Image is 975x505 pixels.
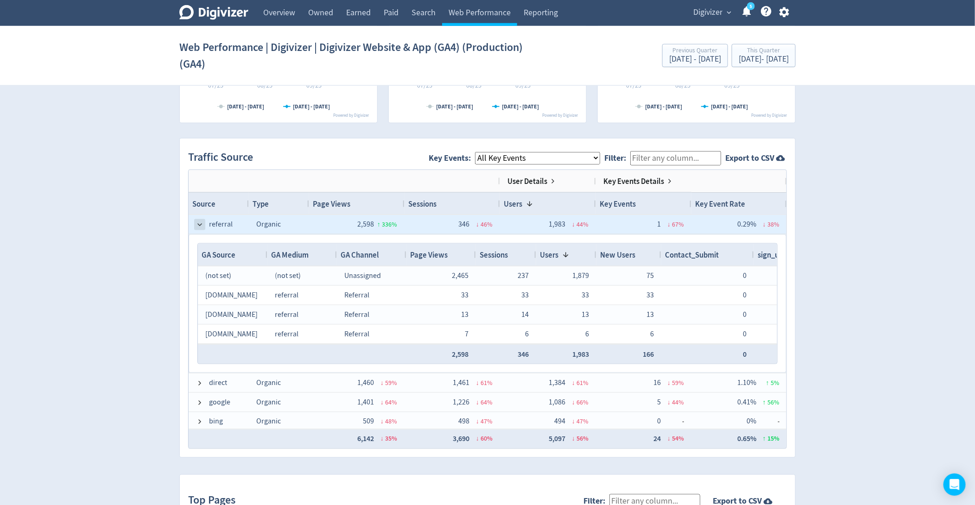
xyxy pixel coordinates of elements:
span: Organic [256,220,281,229]
span: 15 % [767,435,779,443]
span: 166 [643,349,654,359]
span: 54 % [672,435,684,443]
div: [DATE] - [DATE] [739,55,789,63]
span: Page Views [410,250,448,260]
span: ↓ [572,398,575,406]
span: ↓ [476,435,479,443]
text: [DATE] - [DATE] [502,103,539,110]
span: 59 % [385,379,397,387]
span: 5,097 [549,434,565,444]
span: 59 % [672,379,684,387]
span: 1,879 [572,271,589,280]
span: ↓ [572,379,575,387]
span: 0 [743,349,747,359]
span: [DOMAIN_NAME] [205,329,258,339]
div: This Quarter [739,47,789,55]
span: [DOMAIN_NAME] [205,310,258,319]
span: ↓ [476,398,479,406]
span: ↑ [766,379,769,387]
span: 1,461 [453,378,469,387]
span: Key Event Rate [695,199,745,209]
span: Organic [256,417,281,426]
span: ↓ [667,398,671,406]
text: Powered by Digivizer [542,113,578,118]
span: expand_more [725,8,733,17]
span: Organic [256,398,281,407]
span: User Details [507,176,547,186]
span: 47 % [576,417,589,426]
span: 67 % [672,220,684,228]
span: 0 [743,310,747,319]
span: 6 [585,329,589,339]
span: referral [275,329,298,339]
span: 44 % [672,398,684,406]
span: ↓ [380,398,384,406]
span: 0 [743,290,747,300]
span: 56 % [767,398,779,406]
span: 16 [653,378,661,387]
span: New Users [600,250,635,260]
text: Powered by Digivizer [751,113,787,118]
span: 13 [461,310,469,319]
span: 7 [465,329,469,339]
strong: Export to CSV [725,152,774,164]
span: 66 % [576,398,589,406]
span: ↓ [380,435,384,443]
span: 64 % [481,398,493,406]
span: 0.29% [737,220,756,229]
span: GA Source [202,250,235,260]
span: 33 [582,290,589,300]
span: 1,384 [549,378,565,387]
button: Digivizer [690,5,734,20]
text: [DATE] - [DATE] [711,103,748,110]
span: 3,690 [453,434,469,444]
span: sign_up [758,250,783,260]
span: 48 % [385,417,397,426]
span: ↑ [763,398,766,406]
span: Source [192,199,215,209]
span: 1,226 [453,398,469,407]
span: Unassigned [344,271,381,280]
span: (not set) [205,271,231,280]
div: Previous Quarter [669,47,721,55]
span: Users [540,250,558,260]
span: 1,460 [357,378,374,387]
span: [DOMAIN_NAME] [205,290,258,300]
span: ↓ [667,220,671,228]
span: 2,598 [452,349,469,359]
span: 6,142 [357,434,374,444]
span: referral [209,215,233,234]
span: 47 % [481,417,493,426]
text: [DATE] - [DATE] [436,103,473,110]
span: 0% [747,417,756,426]
span: 237 [518,271,529,280]
span: referral [275,290,298,300]
span: Sessions [408,199,437,209]
text: [DATE] - [DATE] [293,103,330,110]
span: Referral [344,290,369,300]
span: Key Events [600,199,636,209]
span: ↓ [380,417,384,426]
span: ↓ [476,379,479,387]
text: [DATE] - [DATE] [227,103,264,110]
span: GA Medium [271,250,309,260]
span: 56 % [576,435,589,443]
span: 1,983 [549,220,565,229]
span: Digivizer [693,5,722,20]
span: 494 [554,417,565,426]
span: Contact_Submit [665,250,719,260]
span: ↓ [763,220,766,228]
input: Filter any column... [630,151,721,165]
span: 24 [653,434,661,444]
span: 44 % [576,220,589,228]
span: 33 [461,290,469,300]
span: 33 [646,290,654,300]
button: Previous Quarter[DATE] - [DATE] [662,44,728,67]
span: GA Channel [341,250,379,260]
span: ↑ [377,220,380,228]
span: bing [209,413,223,431]
span: Type [253,199,269,209]
span: 46 % [481,220,493,228]
span: Organic [256,378,281,387]
span: 346 [518,349,529,359]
